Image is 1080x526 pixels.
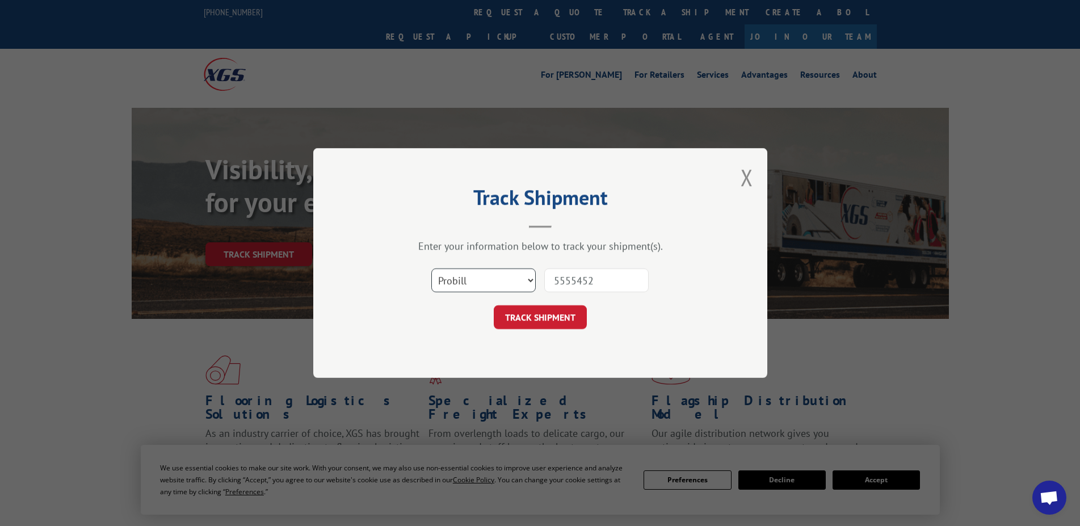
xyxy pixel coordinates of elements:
[494,305,587,329] button: TRACK SHIPMENT
[370,239,711,253] div: Enter your information below to track your shipment(s).
[544,268,649,292] input: Number(s)
[370,190,711,211] h2: Track Shipment
[741,162,753,192] button: Close modal
[1032,481,1066,515] div: Open chat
